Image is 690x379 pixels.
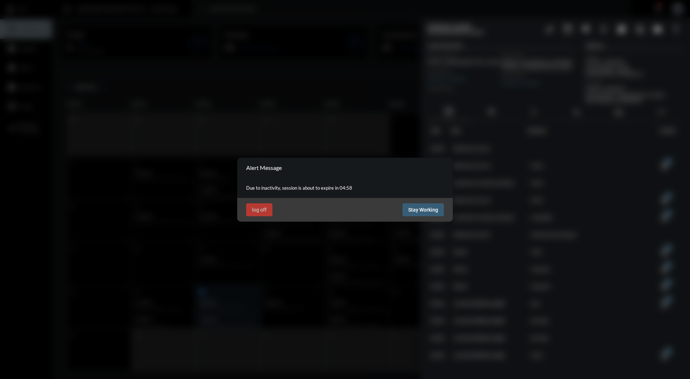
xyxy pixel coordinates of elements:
[408,207,438,213] span: Stay Working
[246,164,282,171] h2: Alert Message
[246,185,444,191] p: Due to inactivity, session is about to expire in 04:58
[402,203,444,216] button: Stay Working
[252,207,267,213] span: log off
[246,203,272,216] button: log off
